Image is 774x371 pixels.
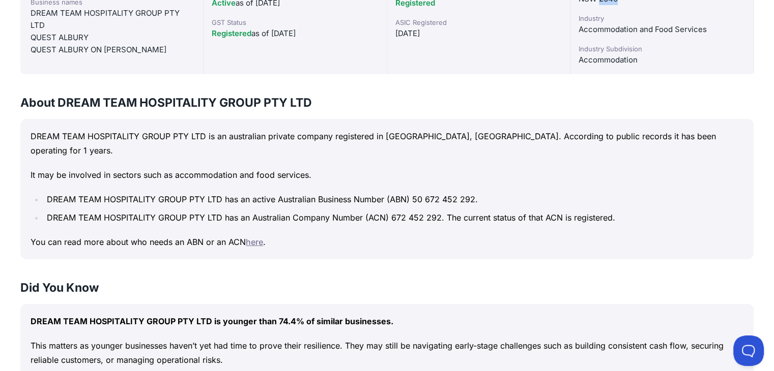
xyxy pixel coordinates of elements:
h3: Did You Know [20,280,754,296]
p: DREAM TEAM HOSPITALITY GROUP PTY LTD is younger than 74.4% of similar businesses. [31,314,743,328]
p: This matters as younger businesses haven’t yet had time to prove their resilience. They may still... [31,338,743,367]
div: Accommodation [579,54,745,66]
div: QUEST ALBURY [31,32,193,44]
div: GST Status [212,17,378,27]
p: DREAM TEAM HOSPITALITY GROUP PTY LTD is an australian private company registered in [GEOGRAPHIC_D... [31,129,743,158]
h3: About DREAM TEAM HOSPITALITY GROUP PTY LTD [20,95,754,111]
div: as of [DATE] [212,27,378,40]
div: Accommodation and Food Services [579,23,745,36]
div: Industry Subdivision [579,44,745,54]
div: [DATE] [395,27,562,40]
iframe: Toggle Customer Support [733,335,764,366]
p: It may be involved in sectors such as accommodation and food services. [31,168,743,182]
li: DREAM TEAM HOSPITALITY GROUP PTY LTD has an active Australian Business Number (ABN) 50 672 452 292. [44,192,743,206]
p: You can read more about who needs an ABN or an ACN . [31,235,743,249]
li: DREAM TEAM HOSPITALITY GROUP PTY LTD has an Australian Company Number (ACN) 672 452 292. The curr... [44,210,743,225]
div: QUEST ALBURY ON [PERSON_NAME] [31,44,193,56]
a: here [246,237,263,247]
div: ASIC Registered [395,17,562,27]
div: DREAM TEAM HOSPITALITY GROUP PTY LTD [31,7,193,32]
div: Industry [579,13,745,23]
span: Registered [212,28,251,38]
